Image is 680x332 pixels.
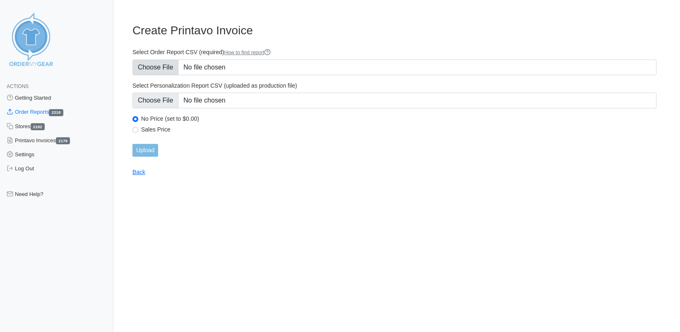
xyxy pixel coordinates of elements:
label: No Price (set to $0.00) [141,115,656,122]
span: Actions [7,84,29,89]
span: 2179 [56,137,70,144]
h3: Create Printavo Invoice [132,24,656,38]
a: Back [132,169,145,175]
label: Select Personalization Report CSV (uploaded as production file) [132,82,656,89]
input: Upload [132,144,158,157]
label: Sales Price [141,126,656,133]
span: 2182 [31,123,45,130]
a: How to find report [224,50,271,55]
label: Select Order Report CSV (required) [132,48,656,56]
span: 2218 [49,109,63,116]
